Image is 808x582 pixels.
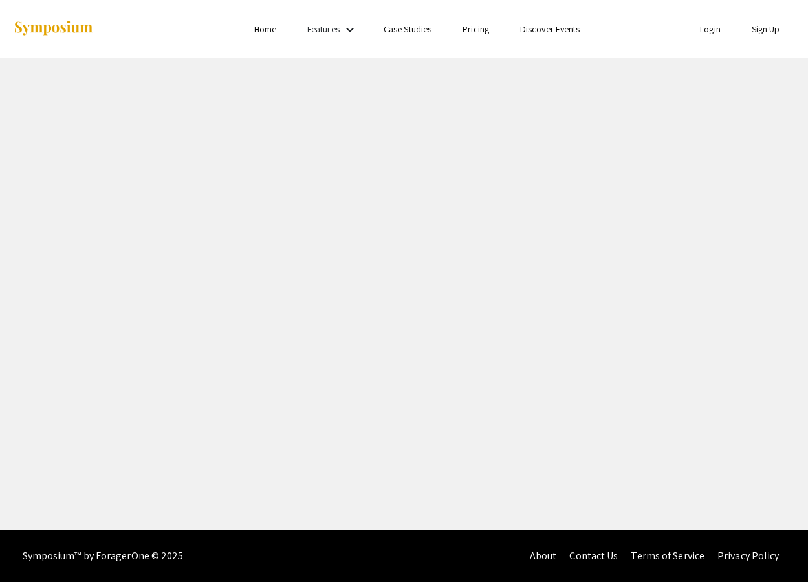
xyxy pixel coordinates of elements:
[23,530,184,582] div: Symposium™ by ForagerOne © 2025
[254,23,276,35] a: Home
[463,23,489,35] a: Pricing
[700,23,721,35] a: Login
[717,549,779,563] a: Privacy Policy
[13,20,94,38] img: Symposium by ForagerOne
[307,23,340,35] a: Features
[631,549,704,563] a: Terms of Service
[384,23,431,35] a: Case Studies
[520,23,580,35] a: Discover Events
[569,549,618,563] a: Contact Us
[752,23,780,35] a: Sign Up
[342,22,358,38] mat-icon: Expand Features list
[530,549,557,563] a: About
